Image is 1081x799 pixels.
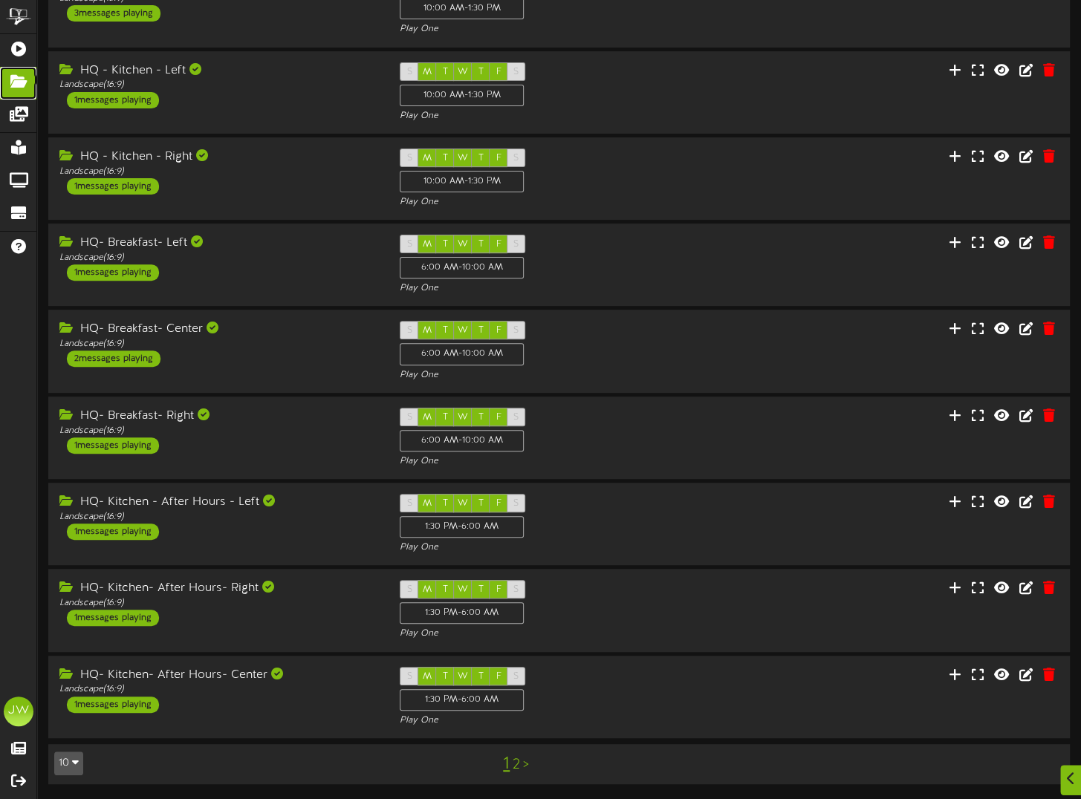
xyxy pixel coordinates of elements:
div: 10:00 AM - 1:30 PM [400,171,524,192]
div: Landscape ( 16:9 ) [59,597,377,610]
span: S [513,498,519,509]
div: Landscape ( 16:9 ) [59,683,377,696]
span: T [443,584,448,595]
span: S [407,584,412,595]
div: HQ- Kitchen- After Hours- Right [59,580,377,597]
span: T [443,67,448,77]
div: Landscape ( 16:9 ) [59,425,377,437]
div: 3 messages playing [67,5,160,22]
div: Play One [400,541,718,554]
span: F [496,325,501,336]
span: W [458,498,468,509]
div: HQ- Breakfast- Right [59,408,377,425]
span: T [443,671,448,682]
span: T [478,671,484,682]
span: F [496,412,501,423]
span: S [407,498,412,509]
span: T [478,412,484,423]
span: M [423,67,432,77]
div: Play One [400,714,718,727]
span: S [513,412,519,423]
div: Play One [400,455,718,468]
span: T [478,584,484,595]
span: S [513,325,519,336]
div: 1 messages playing [67,178,159,195]
span: T [443,412,448,423]
span: F [496,584,501,595]
span: T [443,153,448,163]
span: F [496,239,501,250]
span: T [443,498,448,509]
span: S [407,412,412,423]
a: 2 [513,757,520,773]
div: Play One [400,627,718,640]
span: W [458,584,468,595]
div: Landscape ( 16:9 ) [59,338,377,350]
div: 1:30 PM - 6:00 AM [400,516,524,538]
span: W [458,325,468,336]
span: M [423,239,432,250]
div: HQ- Breakfast- Center [59,321,377,338]
span: T [478,325,484,336]
div: Play One [400,369,718,382]
div: 6:00 AM - 10:00 AM [400,343,524,365]
div: 6:00 AM - 10:00 AM [400,257,524,278]
span: S [407,67,412,77]
button: 10 [54,751,83,775]
div: 1 messages playing [67,610,159,626]
div: HQ- Breakfast- Left [59,235,377,252]
div: Landscape ( 16:9 ) [59,166,377,178]
div: 1:30 PM - 6:00 AM [400,689,524,711]
div: 1 messages playing [67,524,159,540]
span: T [478,498,484,509]
div: 1 messages playing [67,697,159,713]
span: F [496,671,501,682]
span: W [458,412,468,423]
div: Landscape ( 16:9 ) [59,79,377,91]
span: T [478,67,484,77]
span: S [513,584,519,595]
div: HQ - Kitchen - Left [59,62,377,79]
span: T [478,239,484,250]
span: M [423,584,432,595]
span: W [458,671,468,682]
span: S [513,239,519,250]
span: W [458,239,468,250]
div: 10:00 AM - 1:30 PM [400,85,524,106]
div: JW [4,697,33,726]
div: 1 messages playing [67,437,159,454]
div: 1:30 PM - 6:00 AM [400,602,524,624]
span: S [407,239,412,250]
div: 1 messages playing [67,92,159,108]
span: S [513,153,519,163]
span: M [423,671,432,682]
span: W [458,67,468,77]
div: HQ- Kitchen- After Hours- Center [59,667,377,684]
span: S [407,671,412,682]
span: S [513,671,519,682]
a: 1 [503,754,510,774]
span: F [496,498,501,509]
span: S [513,67,519,77]
div: Play One [400,23,718,36]
span: T [478,153,484,163]
span: W [458,153,468,163]
span: M [423,325,432,336]
span: F [496,153,501,163]
div: Play One [400,110,718,123]
span: S [407,153,412,163]
div: Landscape ( 16:9 ) [59,511,377,524]
a: > [523,757,529,773]
span: T [443,239,448,250]
div: Play One [400,196,718,209]
span: F [496,67,501,77]
div: HQ - Kitchen - Right [59,149,377,166]
div: 6:00 AM - 10:00 AM [400,430,524,451]
div: Landscape ( 16:9 ) [59,252,377,264]
span: M [423,153,432,163]
div: 2 messages playing [67,350,160,367]
span: M [423,412,432,423]
div: 1 messages playing [67,264,159,281]
span: S [407,325,412,336]
span: T [443,325,448,336]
